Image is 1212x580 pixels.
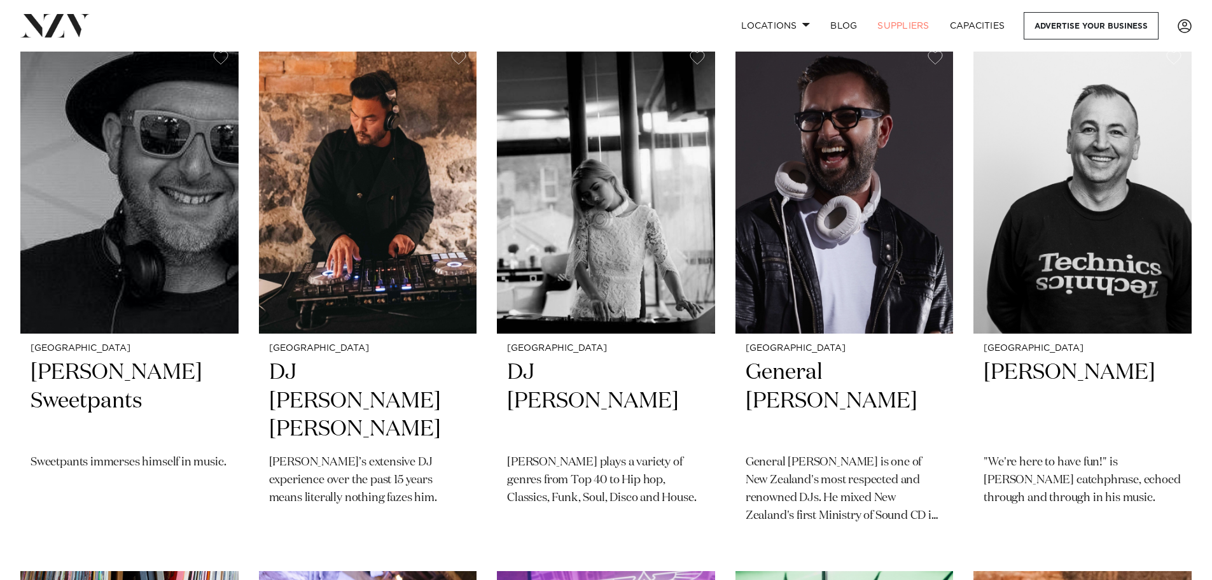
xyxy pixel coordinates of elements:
[867,12,939,39] a: SUPPLIERS
[735,41,954,551] a: [GEOGRAPHIC_DATA] General [PERSON_NAME] General [PERSON_NAME] is one of New Zealand's most respec...
[507,454,705,507] p: [PERSON_NAME] plays a variety of genres from Top 40 to Hip hop, Classics, Funk, Soul, Disco and H...
[269,358,467,444] h2: DJ [PERSON_NAME] [PERSON_NAME]
[973,41,1192,551] a: [GEOGRAPHIC_DATA] [PERSON_NAME] "We're here to have fun!" is [PERSON_NAME] catchphrase, echoed th...
[507,358,705,444] h2: DJ [PERSON_NAME]
[31,454,228,472] p: Sweetpants immerses himself in music.
[940,12,1015,39] a: Capacities
[31,358,228,444] h2: [PERSON_NAME] Sweetpants
[746,344,944,353] small: [GEOGRAPHIC_DATA]
[984,454,1181,507] p: "We're here to have fun!" is [PERSON_NAME] catchphrase, echoed through and through in his music.
[20,14,90,37] img: nzv-logo.png
[20,41,239,551] a: [GEOGRAPHIC_DATA] [PERSON_NAME] Sweetpants Sweetpants immerses himself in music.
[269,454,467,507] p: [PERSON_NAME]’s extensive DJ experience over the past 15 years means literally nothing fazes him.
[820,12,867,39] a: BLOG
[507,344,705,353] small: [GEOGRAPHIC_DATA]
[1024,12,1159,39] a: Advertise your business
[497,41,715,551] a: [GEOGRAPHIC_DATA] DJ [PERSON_NAME] [PERSON_NAME] plays a variety of genres from Top 40 to Hip hop...
[269,344,467,353] small: [GEOGRAPHIC_DATA]
[31,344,228,353] small: [GEOGRAPHIC_DATA]
[731,12,820,39] a: Locations
[746,454,944,525] p: General [PERSON_NAME] is one of New Zealand's most respected and renowned DJs. He mixed New Zeala...
[984,344,1181,353] small: [GEOGRAPHIC_DATA]
[984,358,1181,444] h2: [PERSON_NAME]
[746,358,944,444] h2: General [PERSON_NAME]
[259,41,477,551] a: [GEOGRAPHIC_DATA] DJ [PERSON_NAME] [PERSON_NAME] [PERSON_NAME]’s extensive DJ experience over the...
